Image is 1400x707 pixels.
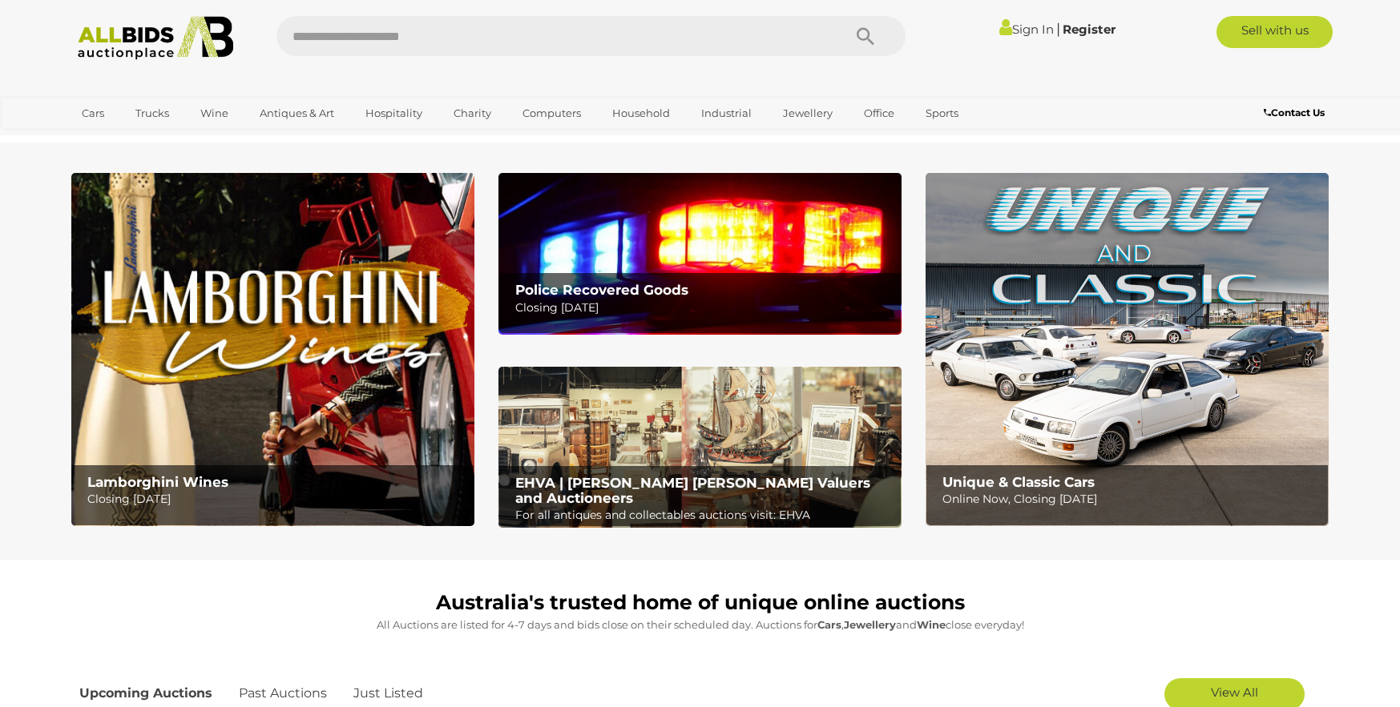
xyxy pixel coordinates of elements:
[1063,22,1116,37] a: Register
[515,505,893,525] p: For all antiques and collectables auctions visit: EHVA
[512,100,591,127] a: Computers
[853,100,905,127] a: Office
[190,100,239,127] a: Wine
[1264,106,1325,119] b: Contact Us
[942,489,1320,509] p: Online Now, Closing [DATE]
[915,100,969,127] a: Sports
[79,592,1321,614] h1: Australia's trusted home of unique online auctions
[691,100,762,127] a: Industrial
[1264,104,1329,122] a: Contact Us
[1211,685,1258,700] span: View All
[249,100,345,127] a: Antiques & Art
[71,173,474,526] img: Lamborghini Wines
[515,282,688,298] b: Police Recovered Goods
[1216,16,1333,48] a: Sell with us
[498,173,902,334] a: Police Recovered Goods Police Recovered Goods Closing [DATE]
[79,616,1321,634] p: All Auctions are listed for 4-7 days and bids close on their scheduled day. Auctions for , and cl...
[125,100,180,127] a: Trucks
[515,298,893,318] p: Closing [DATE]
[515,475,870,506] b: EHVA | [PERSON_NAME] [PERSON_NAME] Valuers and Auctioneers
[602,100,680,127] a: Household
[355,100,433,127] a: Hospitality
[498,173,902,334] img: Police Recovered Goods
[773,100,843,127] a: Jewellery
[71,100,115,127] a: Cars
[498,367,902,528] img: EHVA | Evans Hastings Valuers and Auctioneers
[844,618,896,631] strong: Jewellery
[71,127,206,153] a: [GEOGRAPHIC_DATA]
[87,489,465,509] p: Closing [DATE]
[69,16,243,60] img: Allbids.com.au
[71,173,474,526] a: Lamborghini Wines Lamborghini Wines Closing [DATE]
[917,618,946,631] strong: Wine
[443,100,502,127] a: Charity
[926,173,1329,526] a: Unique & Classic Cars Unique & Classic Cars Online Now, Closing [DATE]
[942,474,1095,490] b: Unique & Classic Cars
[817,618,841,631] strong: Cars
[926,173,1329,526] img: Unique & Classic Cars
[999,22,1054,37] a: Sign In
[87,474,228,490] b: Lamborghini Wines
[1056,20,1060,38] span: |
[825,16,906,56] button: Search
[498,367,902,528] a: EHVA | Evans Hastings Valuers and Auctioneers EHVA | [PERSON_NAME] [PERSON_NAME] Valuers and Auct...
